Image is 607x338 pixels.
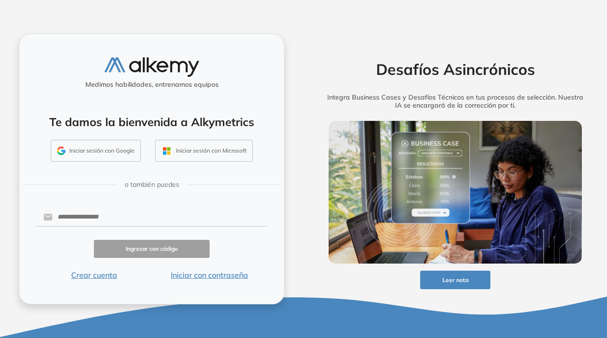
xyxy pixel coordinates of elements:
[36,269,152,281] button: Crear cuenta
[23,81,280,89] h5: Medimos habilidades, entrenamos equipos
[57,146,65,155] img: GMAIL_ICON
[104,57,199,77] img: logo-alkemy
[32,115,272,129] h4: Te damos la bienvenida a Alkymetrics
[152,269,267,281] button: Iniciar con contraseña
[125,180,179,190] span: o también puedes
[155,140,253,162] button: Iniciar sesión con Microsoft
[94,240,210,258] button: Ingresar con código
[329,121,582,264] img: img-more-info
[314,93,596,110] h5: Integra Business Cases y Desafíos Técnicos en tus procesos de selección. Nuestra IA se encargará ...
[51,140,141,162] button: Iniciar sesión con Google
[161,146,172,156] img: OUTLOOK_ICON
[420,271,491,289] button: Leer nota
[314,60,596,78] h2: Desafíos Asincrónicos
